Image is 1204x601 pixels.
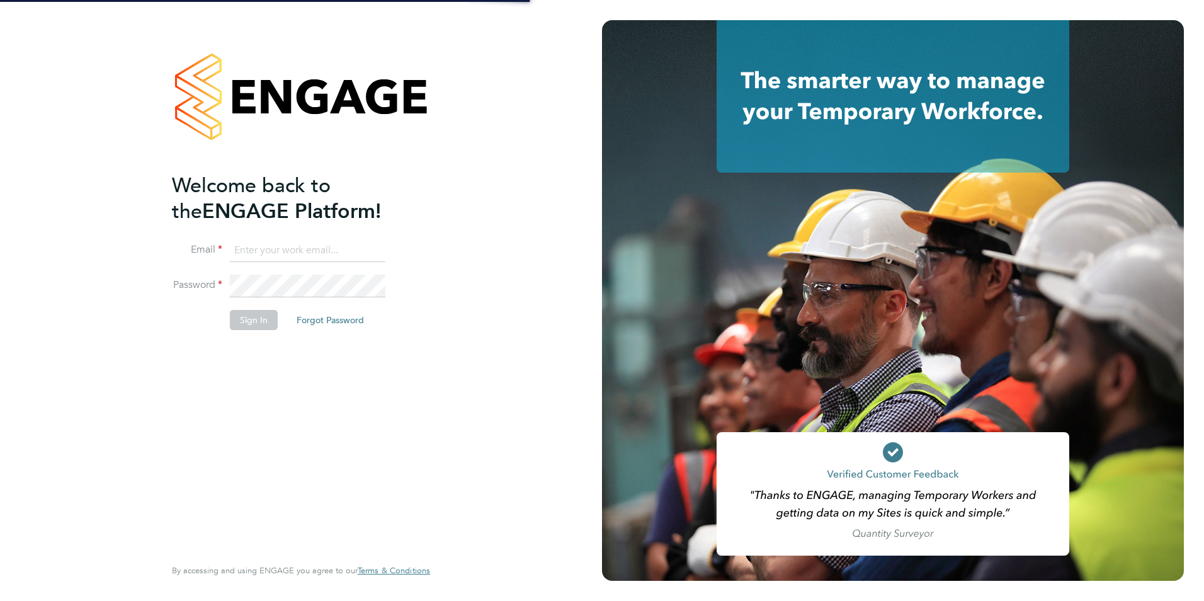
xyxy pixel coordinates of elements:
span: Terms & Conditions [358,565,430,576]
button: Forgot Password [287,310,374,330]
span: Welcome back to the [172,173,331,224]
input: Enter your work email... [230,239,385,262]
label: Password [172,278,222,292]
button: Sign In [230,310,278,330]
span: By accessing and using ENGAGE you agree to our [172,565,430,576]
h2: ENGAGE Platform! [172,173,417,224]
label: Email [172,243,222,256]
a: Terms & Conditions [358,566,430,576]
